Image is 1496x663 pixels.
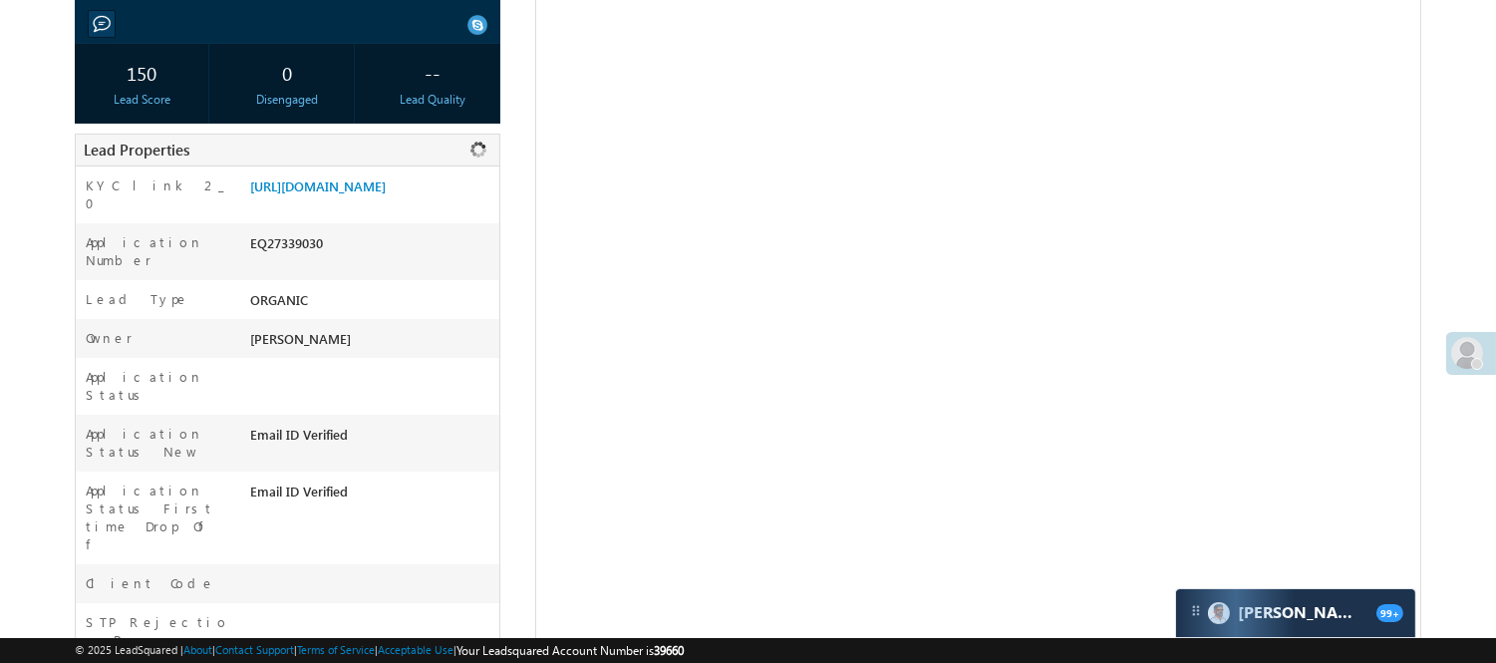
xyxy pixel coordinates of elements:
span: 99+ [1376,604,1403,622]
span: [PERSON_NAME] [250,330,351,347]
label: Application Status First time Drop Off [86,482,229,553]
a: Terms of Service [297,643,375,656]
span: © 2025 LeadSquared | | | | | [75,641,684,660]
div: 0 [225,54,349,91]
div: carter-dragCarter[PERSON_NAME]99+ [1175,588,1416,638]
span: 39660 [654,643,684,658]
span: Your Leadsquared Account Number is [456,643,684,658]
a: About [183,643,212,656]
div: -- [371,54,494,91]
div: Lead Quality [371,91,494,109]
a: Acceptable Use [378,643,453,656]
label: Application Status New [86,425,229,461]
div: ORGANIC [245,290,499,318]
label: Application Number [86,233,229,269]
a: [URL][DOMAIN_NAME] [250,177,386,194]
span: Lead Properties [84,140,189,160]
label: KYC link 2_0 [86,176,229,212]
div: EQ27339030 [245,233,499,261]
div: 150 [80,54,203,91]
label: Application Status [86,368,229,404]
label: Client Code [86,574,215,592]
label: STP Rejection Reason [86,613,229,649]
div: Lead Score [80,91,203,109]
div: Email ID Verified [245,482,499,509]
label: Owner [86,329,133,347]
div: Disengaged [225,91,349,109]
label: Lead Type [86,290,189,308]
div: Email ID Verified [245,425,499,453]
a: Contact Support [215,643,294,656]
